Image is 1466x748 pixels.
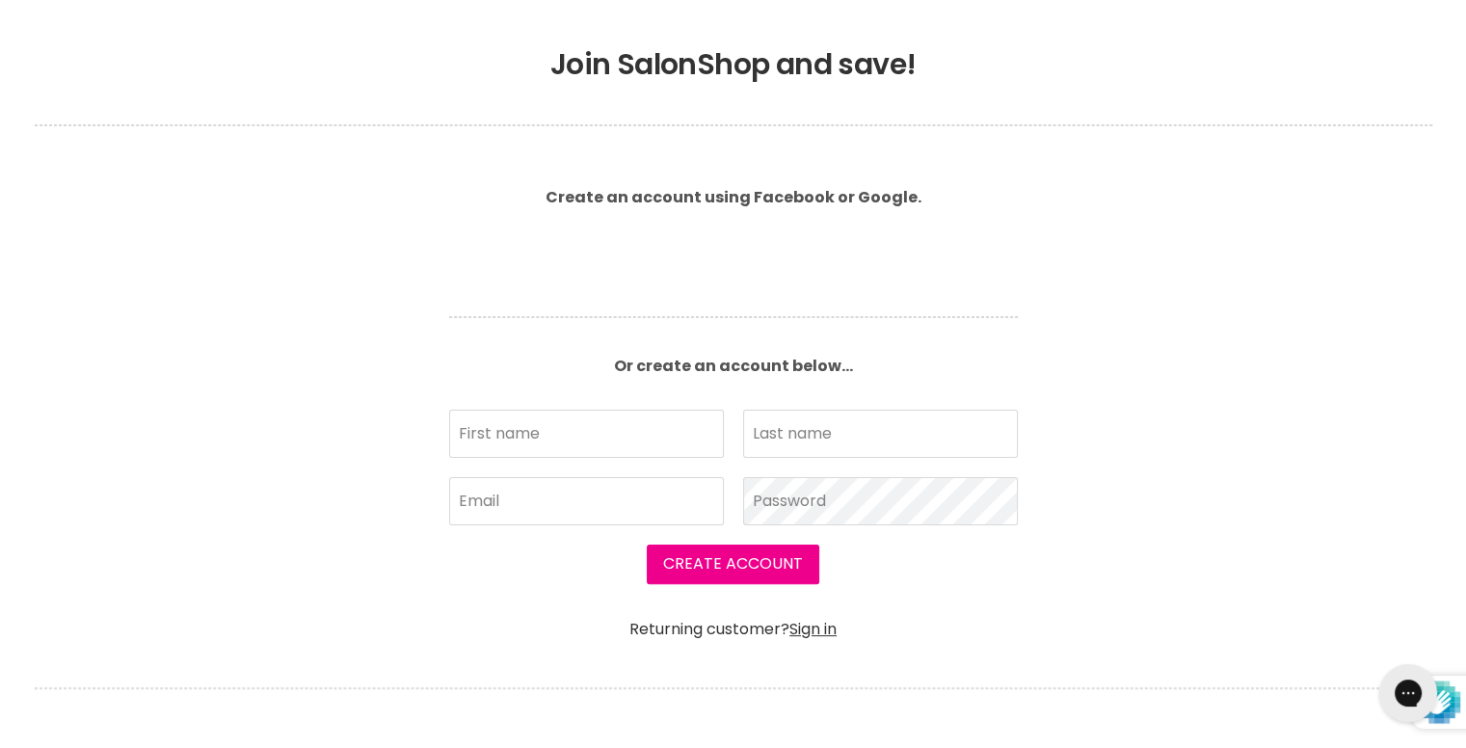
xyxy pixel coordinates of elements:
[647,545,819,583] button: Create Account
[546,186,921,208] b: Create an account using Facebook or Google.
[449,603,1018,639] div: Returning customer?
[449,233,1018,286] iframe: Social Login Buttons
[1370,657,1447,729] iframe: Gorgias live chat messenger
[35,47,1432,82] h1: Join SalonShop and save!
[789,618,837,640] a: Sign in
[614,355,853,377] b: Or create an account below...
